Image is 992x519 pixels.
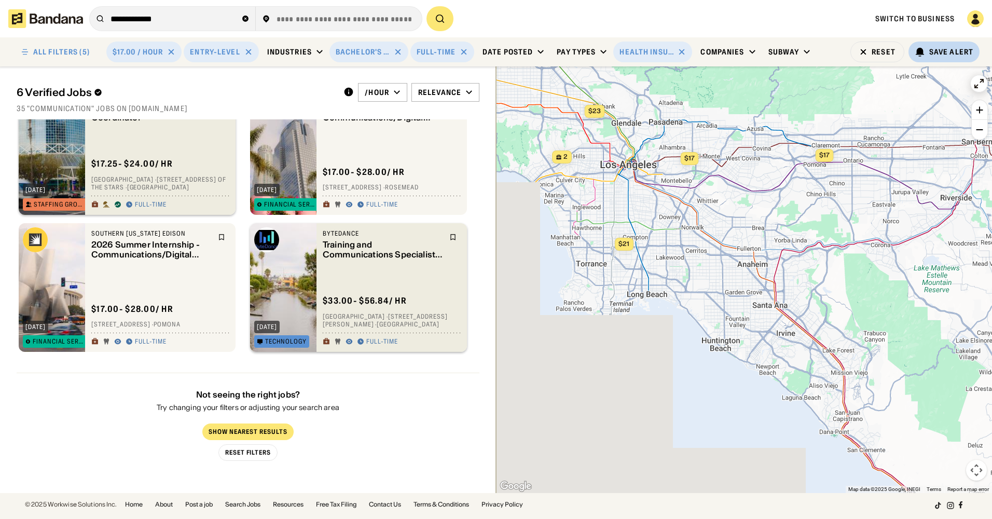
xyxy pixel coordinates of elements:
[336,47,390,57] div: Bachelor's Degree
[414,501,469,508] a: Terms & Conditions
[768,47,800,57] div: Subway
[135,338,167,346] div: Full-time
[273,501,304,508] a: Resources
[157,404,339,412] div: Try changing your filters or adjusting your search area
[33,338,86,345] div: Financial Services
[927,486,941,492] a: Terms (opens in new tab)
[157,390,339,400] div: Not seeing the right jobs?
[499,480,533,493] a: Open this area in Google Maps (opens a new window)
[17,86,335,99] div: 6 Verified Jobs
[417,47,456,57] div: Full-time
[267,47,312,57] div: Industries
[254,227,279,252] img: ByteDance logo
[91,240,212,259] div: 2026 Summer Internship - Communications/Digital Media/Public Relations/Marketing
[418,88,461,97] div: Relevance
[17,104,479,113] div: 35 "communication" jobs on [DOMAIN_NAME]
[929,47,973,57] div: Save Alert
[323,184,461,192] div: [STREET_ADDRESS] · Rosemead
[499,480,533,493] img: Google
[369,501,401,508] a: Contact Us
[25,324,46,330] div: [DATE]
[23,227,48,252] img: Southern California Edison logo
[323,167,405,177] div: $ 17.00 - $28.00 / hr
[257,187,277,193] div: [DATE]
[155,501,173,508] a: About
[365,88,389,97] div: /hour
[190,47,240,57] div: Entry-Level
[323,295,407,306] div: $ 33.00 - $56.84 / hr
[225,450,271,456] div: Reset Filters
[91,321,229,329] div: [STREET_ADDRESS] · Pomona
[323,312,461,329] div: [GEOGRAPHIC_DATA] · [STREET_ADDRESS][PERSON_NAME] · [GEOGRAPHIC_DATA]
[91,175,229,192] div: [GEOGRAPHIC_DATA] · [STREET_ADDRESS] of the Stars · [GEOGRAPHIC_DATA]
[966,460,987,481] button: Map camera controls
[8,9,83,28] img: Bandana logotype
[185,501,213,508] a: Post a job
[481,501,523,508] a: Privacy Policy
[264,201,317,208] div: Financial Services
[25,187,46,193] div: [DATE]
[875,14,955,23] a: Switch to Business
[34,201,85,208] div: Staffing Group
[483,47,533,57] div: Date Posted
[619,47,673,57] div: Health insurance
[848,486,920,492] span: Map data ©2025 Google, INEGI
[257,324,277,330] div: [DATE]
[17,119,479,493] div: grid
[557,47,596,57] div: Pay Types
[91,229,212,238] div: Southern [US_STATE] Edison
[684,154,695,162] span: $17
[91,158,173,169] div: $ 17.25 - $24.00 / hr
[323,240,443,259] div: Training and Communications Specialist Graduate (Ethics Office) - 2026 Start (BS/MS)
[872,48,895,56] div: Reset
[366,338,398,346] div: Full-time
[700,47,744,57] div: Companies
[618,240,629,248] span: $21
[819,151,830,159] span: $17
[25,501,117,508] div: © 2025 Workwise Solutions Inc.
[947,486,989,492] a: Report a map error
[135,201,167,209] div: Full-time
[125,501,143,508] a: Home
[323,229,443,238] div: ByteDance
[209,429,287,435] div: Show Nearest Results
[33,48,90,56] div: ALL FILTERS (5)
[265,338,307,345] div: Technology
[588,107,601,115] span: $23
[316,501,356,508] a: Free Tax Filing
[563,153,568,161] span: 2
[366,201,398,209] div: Full-time
[225,501,260,508] a: Search Jobs
[91,304,173,315] div: $ 17.00 - $28.00 / hr
[113,47,163,57] div: $17.00 / hour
